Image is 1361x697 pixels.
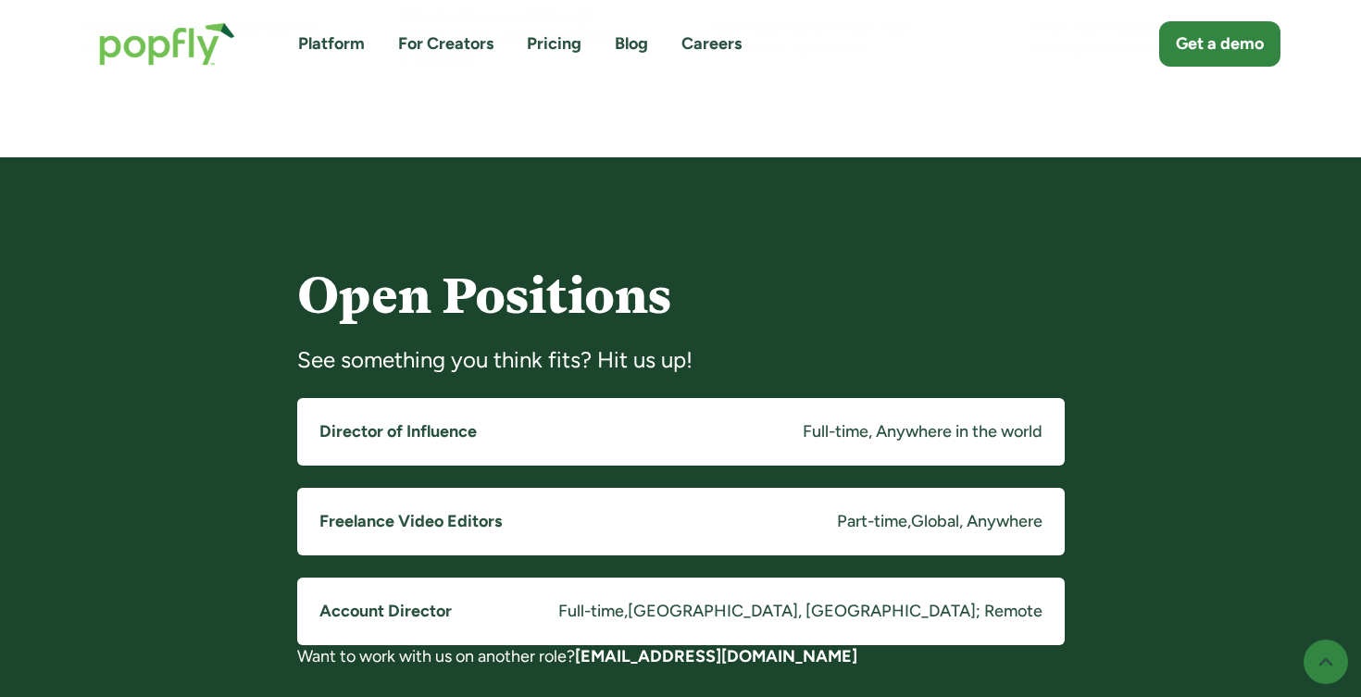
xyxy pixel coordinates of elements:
[297,578,1065,645] a: Account DirectorFull-time,[GEOGRAPHIC_DATA], [GEOGRAPHIC_DATA]; Remote
[81,4,254,84] a: home
[319,420,477,443] h5: Director of Influence
[803,420,1043,443] div: Full-time, Anywhere in the world
[911,510,1043,533] div: Global, Anywhere
[575,646,857,666] a: [EMAIL_ADDRESS][DOMAIN_NAME]
[319,600,452,623] h5: Account Director
[297,345,1065,375] div: See something you think fits? Hit us up!
[628,600,1043,623] div: [GEOGRAPHIC_DATA], [GEOGRAPHIC_DATA]; Remote
[527,32,581,56] a: Pricing
[615,32,648,56] a: Blog
[1159,21,1280,67] a: Get a demo
[398,32,493,56] a: For Creators
[681,32,742,56] a: Careers
[624,600,628,623] div: ,
[297,488,1065,555] a: Freelance Video EditorsPart-time,Global, Anywhere
[297,645,1065,668] div: Want to work with us on another role?
[907,510,911,533] div: ,
[1176,32,1264,56] div: Get a demo
[297,398,1065,466] a: Director of InfluenceFull-time, Anywhere in the world
[298,32,365,56] a: Platform
[297,268,1065,323] h4: Open Positions
[837,510,907,533] div: Part-time
[319,510,502,533] h5: Freelance Video Editors
[558,600,624,623] div: Full-time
